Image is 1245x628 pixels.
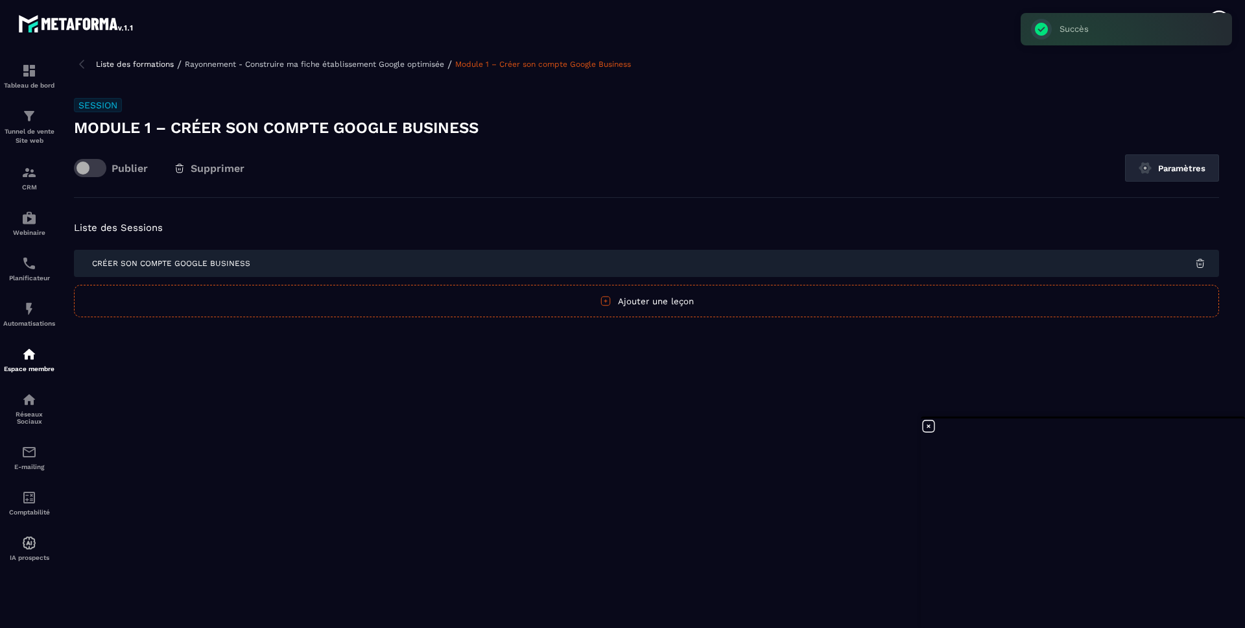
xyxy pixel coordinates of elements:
img: trash [1194,258,1206,269]
p: Espace membre [3,365,55,372]
p: Tableau de bord [3,82,55,89]
a: automationsautomationsWebinaire [3,200,55,246]
img: automations [21,346,37,362]
img: trash [174,162,185,175]
p: Planificateur [3,274,55,282]
button: Ajouter une leçon [74,285,1219,317]
span: / [177,58,182,71]
p: Publier [112,162,148,175]
span: Créer son compte Google Business [92,259,250,268]
a: emailemailE-mailing [3,435,55,480]
a: Module 1 – Créer son compte Google Business [455,60,631,69]
a: formationformationTunnel de vente Site web [3,99,55,155]
p: Réseaux Sociaux [3,411,55,425]
a: formationformationTableau de bord [3,53,55,99]
img: social-network [21,392,37,407]
a: schedulerschedulerPlanificateur [3,246,55,291]
p: IA prospects [3,554,55,561]
img: logo [18,12,135,35]
img: formation [21,108,37,124]
a: social-networksocial-networkRéseaux Sociaux [3,382,55,435]
a: automationsautomationsAutomatisations [3,291,55,337]
a: automationsautomationsEspace membre [3,337,55,382]
a: formationformationCRM [3,155,55,200]
a: Rayonnement - Construire ma fiche établissement Google optimisée [185,60,444,69]
p: Automatisations [3,320,55,327]
p: CRM [3,184,55,191]
h5: Liste des Sessions [74,219,1219,237]
img: automations [21,535,37,551]
button: Paramètres [1125,154,1219,182]
a: accountantaccountantComptabilité [3,480,55,525]
a: Liste des formations [96,60,174,69]
img: accountant [21,490,37,505]
img: formation [21,63,37,78]
img: automations [21,301,37,317]
span: / [447,58,452,71]
img: scheduler [21,256,37,271]
h3: Module 1 – Créer son compte Google Business [74,117,1219,138]
span: Supprimer [191,162,244,175]
img: setting [1139,162,1152,175]
p: Comptabilité [3,509,55,516]
img: arrow [74,56,89,72]
h6: Session [74,98,122,112]
img: email [21,444,37,460]
img: formation [21,165,37,180]
p: Webinaire [3,229,55,236]
p: Tunnel de vente Site web [3,127,55,145]
img: automations [21,210,37,226]
p: E-mailing [3,463,55,470]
